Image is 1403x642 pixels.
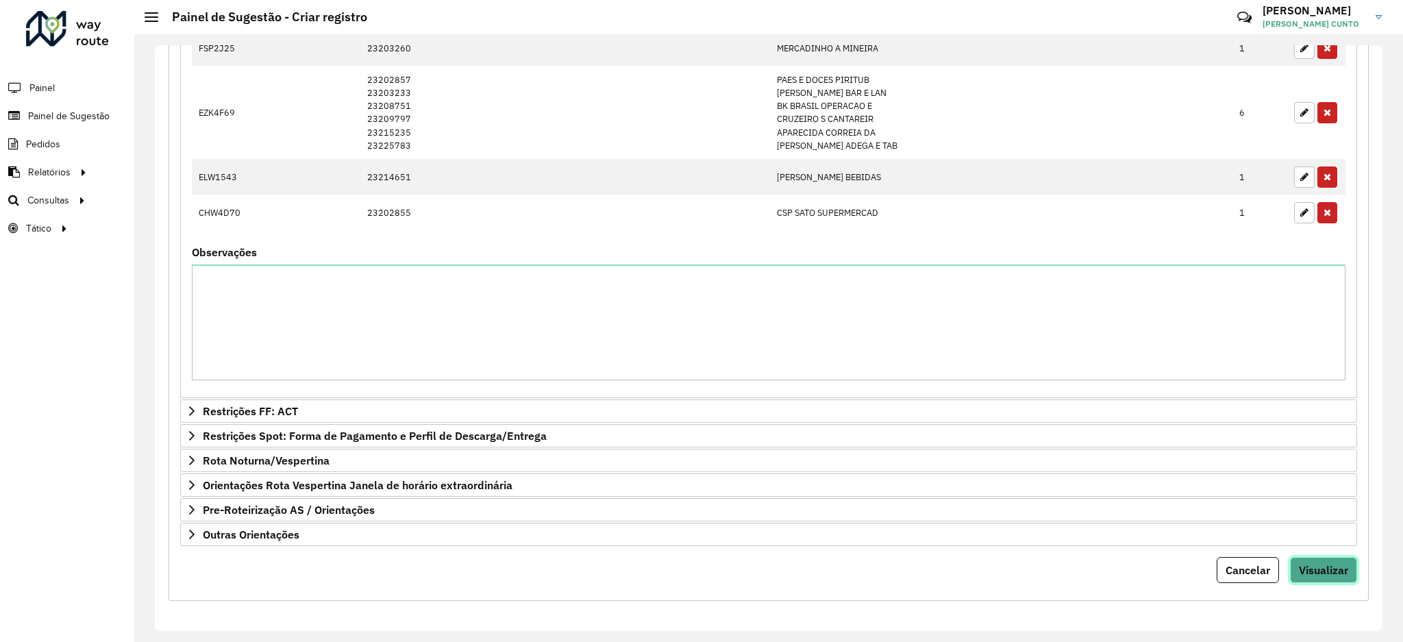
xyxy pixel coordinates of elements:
td: 23202857 23203233 23208751 23209797 23215235 23225783 [360,66,770,159]
h3: [PERSON_NAME] [1263,4,1365,17]
span: Visualizar [1299,563,1348,577]
a: Restrições FF: ACT [180,399,1357,423]
a: Restrições Spot: Forma de Pagamento e Perfil de Descarga/Entrega [180,424,1357,447]
span: Consultas [27,193,69,208]
td: FSP2J25 [192,30,360,66]
span: Orientações Rota Vespertina Janela de horário extraordinária [203,480,512,491]
a: Orientações Rota Vespertina Janela de horário extraordinária [180,473,1357,497]
span: Rota Noturna/Vespertina [203,455,330,466]
h2: Painel de Sugestão - Criar registro [158,10,367,25]
button: Visualizar [1290,557,1357,583]
td: EZK4F69 [192,66,360,159]
td: CHW4D70 [192,195,360,230]
span: [PERSON_NAME] CUNTO [1263,18,1365,30]
span: Pedidos [26,137,60,151]
a: Outras Orientações [180,523,1357,546]
button: Cancelar [1217,557,1279,583]
a: Contato Rápido [1230,3,1259,32]
td: MERCADINHO A MINEIRA [769,30,1232,66]
span: Cancelar [1226,563,1270,577]
span: Pre-Roteirização AS / Orientações [203,504,375,515]
span: Restrições FF: ACT [203,406,298,417]
span: Relatórios [28,165,71,180]
a: Rota Noturna/Vespertina [180,449,1357,472]
span: Tático [26,221,51,236]
label: Observações [192,244,257,260]
td: 1 [1232,159,1287,195]
td: [PERSON_NAME] BEBIDAS [769,159,1232,195]
td: 1 [1232,30,1287,66]
td: 23203260 [360,30,770,66]
td: 23214651 [360,159,770,195]
span: Painel [29,81,55,95]
a: Pre-Roteirização AS / Orientações [180,498,1357,521]
span: Painel de Sugestão [28,109,110,123]
span: Outras Orientações [203,529,299,540]
span: Restrições Spot: Forma de Pagamento e Perfil de Descarga/Entrega [203,430,547,441]
td: CSP SATO SUPERMERCAD [769,195,1232,230]
td: ELW1543 [192,159,360,195]
td: 1 [1232,195,1287,230]
td: 6 [1232,66,1287,159]
td: PAES E DOCES PIRITUB [PERSON_NAME] BAR E LAN BK BRASIL OPERACAO E CRUZEIRO S CANTAREIR APARECIDA ... [769,66,1232,159]
td: 23202855 [360,195,770,230]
